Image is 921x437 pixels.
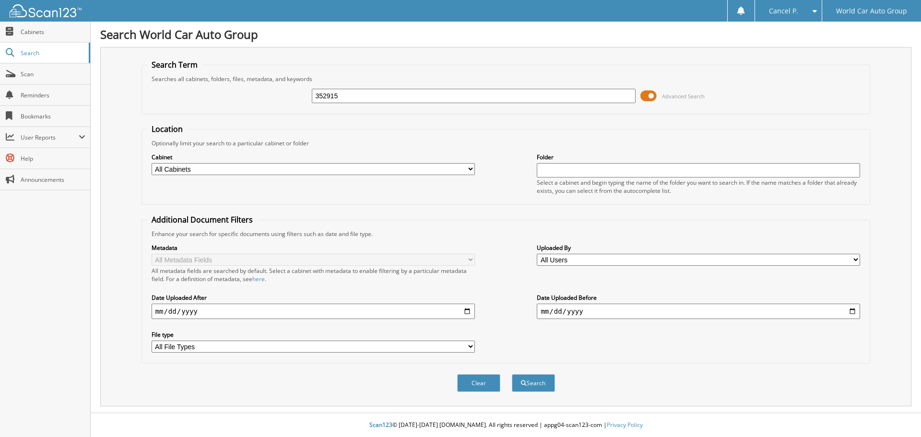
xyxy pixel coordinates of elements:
span: Help [21,154,85,163]
div: Searches all cabinets, folders, files, metadata, and keywords [147,75,865,83]
div: All metadata fields are searched by default. Select a cabinet with metadata to enable filtering b... [152,267,475,283]
label: Folder [537,153,860,161]
input: end [537,304,860,319]
img: scan123-logo-white.svg [10,4,82,17]
label: Metadata [152,244,475,252]
button: Clear [457,374,500,392]
div: © [DATE]-[DATE] [DOMAIN_NAME]. All rights reserved | appg04-scan123-com | [91,413,921,437]
div: Optionally limit your search to a particular cabinet or folder [147,139,865,147]
h1: Search World Car Auto Group [100,26,911,42]
label: Date Uploaded Before [537,294,860,302]
a: here [252,275,265,283]
legend: Search Term [147,59,202,70]
button: Search [512,374,555,392]
span: Announcements [21,176,85,184]
span: Bookmarks [21,112,85,120]
legend: Location [147,124,188,134]
label: Uploaded By [537,244,860,252]
label: Cabinet [152,153,475,161]
label: Date Uploaded After [152,294,475,302]
iframe: Chat Widget [873,391,921,437]
span: Reminders [21,91,85,99]
div: Enhance your search for specific documents using filters such as date and file type. [147,230,865,238]
label: File type [152,331,475,339]
a: Privacy Policy [607,421,643,429]
legend: Additional Document Filters [147,214,258,225]
span: Scan [21,70,85,78]
div: Select a cabinet and begin typing the name of the folder you want to search in. If the name match... [537,178,860,195]
span: Scan123 [369,421,392,429]
input: start [152,304,475,319]
span: Cabinets [21,28,85,36]
span: Cancel P. [769,8,798,14]
span: World Car Auto Group [836,8,907,14]
span: Advanced Search [662,93,705,100]
span: Search [21,49,84,57]
span: User Reports [21,133,79,142]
